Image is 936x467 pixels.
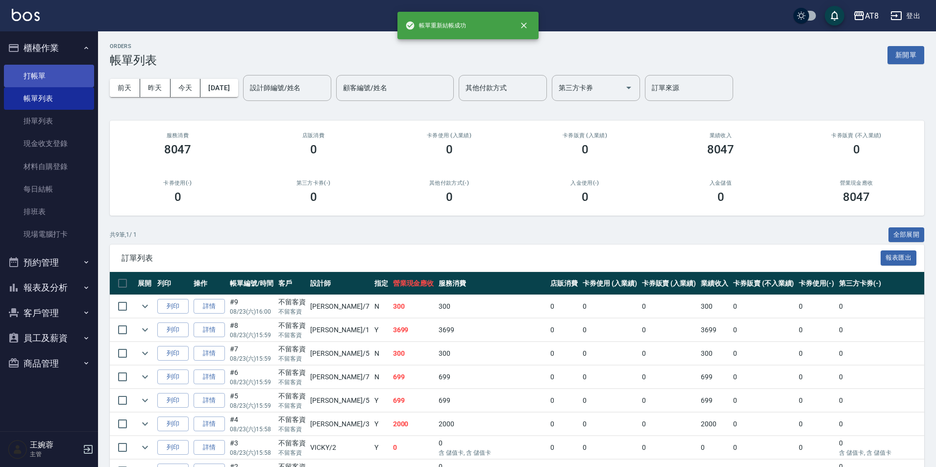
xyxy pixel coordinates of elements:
button: 報表匯出 [881,250,917,266]
button: 登出 [887,7,924,25]
p: 不留客資 [278,425,306,434]
button: 預約管理 [4,250,94,275]
td: 0 [731,319,796,342]
button: 列印 [157,369,189,385]
div: 不留客資 [278,368,306,378]
td: 2000 [391,413,437,436]
h3: 0 [582,143,589,156]
button: 報表及分析 [4,275,94,300]
th: 帳單編號/時間 [227,272,276,295]
a: 掛單列表 [4,110,94,132]
p: 不留客資 [278,331,306,340]
td: 0 [548,342,580,365]
td: 0 [796,413,837,436]
td: 0 [548,436,580,459]
h3: 0 [310,143,317,156]
h3: 8047 [707,143,735,156]
td: 0 [731,389,796,412]
h2: 營業現金應收 [800,180,912,186]
p: 含 儲值卡, 含 儲值卡 [439,448,545,457]
p: 08/23 (六) 15:59 [230,401,273,410]
td: 0 [796,295,837,318]
div: 不留客資 [278,320,306,331]
h3: 8047 [164,143,192,156]
div: 不留客資 [278,438,306,448]
th: 營業現金應收 [391,272,437,295]
td: 699 [698,389,731,412]
td: 0 [698,436,731,459]
td: 0 [796,389,837,412]
td: 300 [436,342,548,365]
a: 詳情 [194,299,225,314]
p: 不留客資 [278,307,306,316]
p: 08/23 (六) 15:58 [230,448,273,457]
th: 設計師 [308,272,371,295]
th: 服務消費 [436,272,548,295]
th: 卡券販賣 (不入業績) [731,272,796,295]
td: [PERSON_NAME] /7 [308,366,371,389]
td: N [372,342,391,365]
th: 卡券販賣 (入業績) [640,272,699,295]
button: expand row [138,322,152,337]
img: Person [8,440,27,459]
a: 詳情 [194,346,225,361]
td: 300 [436,295,548,318]
button: 列印 [157,393,189,408]
td: VICKY /2 [308,436,371,459]
th: 操作 [191,272,227,295]
td: 0 [640,319,699,342]
button: [DATE] [200,79,238,97]
td: 0 [391,436,437,459]
h3: 0 [582,190,589,204]
button: 全部展開 [888,227,925,243]
h2: 第三方卡券(-) [257,180,369,186]
td: 0 [640,413,699,436]
td: 0 [731,295,796,318]
td: 0 [640,342,699,365]
a: 材料自購登錄 [4,155,94,178]
td: 300 [698,295,731,318]
div: 不留客資 [278,297,306,307]
button: 列印 [157,346,189,361]
button: 前天 [110,79,140,97]
td: 2000 [698,413,731,436]
td: 0 [796,319,837,342]
p: 不留客資 [278,354,306,363]
button: 商品管理 [4,351,94,376]
button: expand row [138,393,152,408]
h3: 8047 [843,190,870,204]
a: 詳情 [194,417,225,432]
button: close [513,15,535,36]
td: 2000 [436,413,548,436]
h2: 卡券使用(-) [122,180,234,186]
h2: ORDERS [110,43,157,49]
p: 08/23 (六) 15:59 [230,331,273,340]
h3: 帳單列表 [110,53,157,67]
p: 08/23 (六) 15:59 [230,378,273,387]
h3: 0 [717,190,724,204]
h2: 其他付款方式(-) [393,180,505,186]
td: 0 [731,436,796,459]
td: 0 [731,413,796,436]
td: 300 [698,342,731,365]
td: 0 [640,436,699,459]
button: 新開單 [887,46,924,64]
td: [PERSON_NAME] /1 [308,319,371,342]
td: #4 [227,413,276,436]
td: 3699 [698,319,731,342]
th: 店販消費 [548,272,580,295]
div: 不留客資 [278,415,306,425]
p: 主管 [30,450,80,459]
a: 帳單列表 [4,87,94,110]
td: 0 [436,436,548,459]
td: N [372,366,391,389]
a: 打帳單 [4,65,94,87]
button: 員工及薪資 [4,325,94,351]
span: 訂單列表 [122,253,881,263]
td: Y [372,413,391,436]
button: expand row [138,440,152,455]
h3: 服務消費 [122,132,234,139]
img: Logo [12,9,40,21]
td: #7 [227,342,276,365]
td: 699 [436,389,548,412]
